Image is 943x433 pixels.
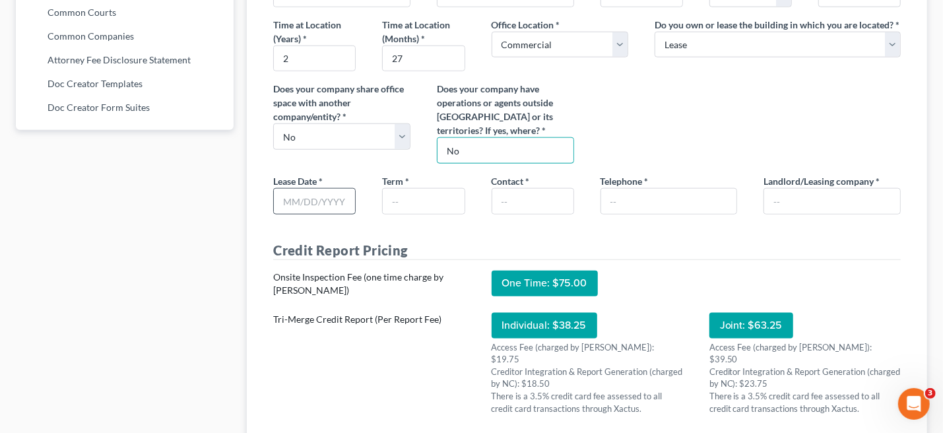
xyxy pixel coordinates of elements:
span: Lease Date [273,176,317,187]
div: Tri-Merge Credit Report (Per Report Fee) [273,313,465,326]
span: Contact [492,176,524,187]
span: Office Location [492,19,554,30]
div: Access Fee (charged by [PERSON_NAME]): $39.50 [709,341,901,366]
div: One Time: $75.00 [492,271,598,296]
span: Landlord/Leasing company [764,176,874,187]
iframe: Intercom live chat [898,388,930,420]
span: Time at Location (Months) [382,19,450,44]
a: Doc Creator Templates [16,72,234,96]
div: Individual: $38.25 [492,313,597,339]
span: Does your company share office space with another company/entity? [273,83,404,122]
input: -- [492,189,573,214]
input: -- [764,189,900,214]
input: MM/DD/YYYY [274,189,355,214]
input: Enter years... [274,46,355,71]
span: Does your company have operations or agents outside [GEOGRAPHIC_DATA] or its territories? If yes,... [437,83,553,136]
div: Joint: $63.25 [709,313,793,339]
span: Term [382,176,403,187]
div: Creditor Integration & Report Generation (charged by NC): $18.50 [492,366,683,390]
span: Time at Location (Years) [273,19,341,44]
span: Do you own or lease the building in which you are located? [655,19,894,30]
input: Name [438,138,573,163]
div: Creditor Integration & Report Generation (charged by NC): $23.75 [709,366,901,390]
span: Telephone [601,176,643,187]
div: Access Fee (charged by [PERSON_NAME]): $19.75 [492,341,683,366]
a: Attorney Fee Disclosure Statement [16,48,234,72]
div: There is a 3.5% credit card fee assessed to all credit card transactions through Xactus. [709,390,901,415]
span: 3 [925,388,936,399]
h4: Credit Report Pricing [273,241,901,260]
input: -- [383,189,464,214]
a: Common Courts [16,1,234,24]
a: Common Companies [16,24,234,48]
div: There is a 3.5% credit card fee assessed to all credit card transactions through Xactus. [492,390,683,415]
input: -- [601,189,737,214]
div: Onsite Inspection Fee (one time charge by [PERSON_NAME]) [273,271,465,297]
a: Doc Creator Form Suites [16,96,234,119]
input: Enter months... [383,46,464,71]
